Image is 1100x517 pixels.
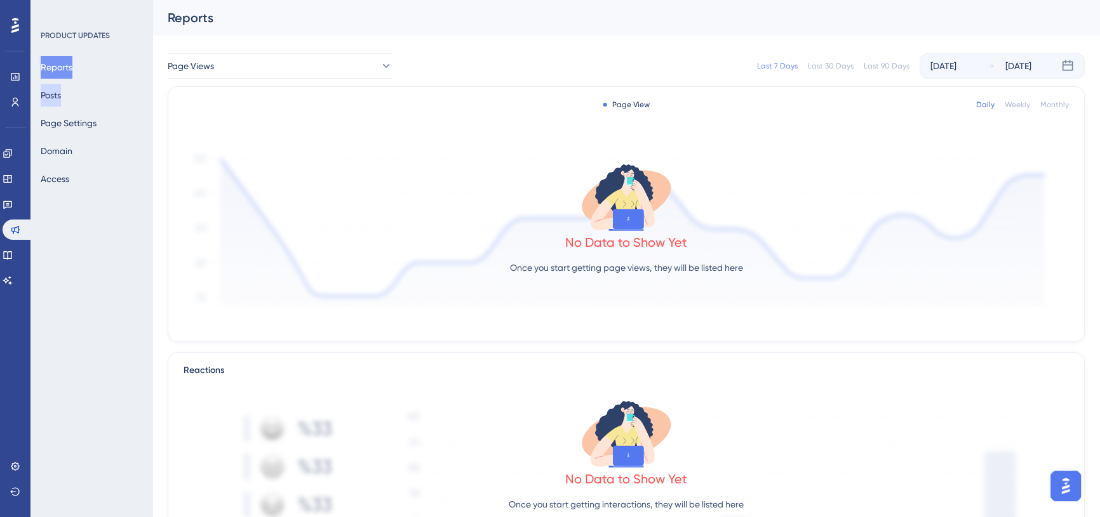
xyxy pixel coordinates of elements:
[41,140,72,162] button: Domain
[168,58,214,74] span: Page Views
[565,233,687,251] div: No Data to Show Yet
[41,30,110,41] div: PRODUCT UPDATES
[41,56,72,79] button: Reports
[41,167,69,190] button: Access
[757,61,798,71] div: Last 7 Days
[509,497,744,512] p: Once you start getting interactions, they will be listed here
[1005,58,1031,74] div: [DATE]
[603,100,650,110] div: Page View
[1047,467,1085,505] iframe: UserGuiding AI Assistant Launcher
[808,61,854,71] div: Last 30 Days
[930,58,956,74] div: [DATE]
[41,84,61,107] button: Posts
[168,9,1053,27] div: Reports
[976,100,995,110] div: Daily
[184,363,1069,378] div: Reactions
[864,61,909,71] div: Last 90 Days
[1040,100,1069,110] div: Monthly
[565,470,687,488] div: No Data to Show Yet
[1005,100,1030,110] div: Weekly
[510,260,743,275] p: Once you start getting page views, they will be listed here
[41,112,97,134] button: Page Settings
[168,53,392,79] button: Page Views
